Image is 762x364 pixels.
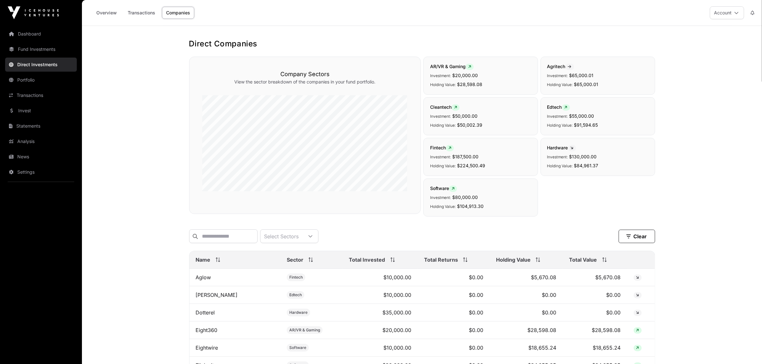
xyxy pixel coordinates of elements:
a: Analysis [5,134,77,148]
a: Eight360 [196,327,218,333]
td: $18,655.24 [563,339,627,357]
span: $50,002.39 [457,122,482,128]
span: Hardware [289,310,308,315]
a: Eightwire [196,344,218,351]
td: $0.00 [490,286,563,304]
td: $35,000.00 [343,304,418,321]
td: $5,670.08 [490,269,563,286]
a: Direct Investments [5,58,77,72]
td: $10,000.00 [343,339,418,357]
td: $0.00 [418,286,490,304]
iframe: Chat Widget [730,333,762,364]
div: Select Sectors [261,230,303,243]
span: AR/VR & Gaming [430,63,531,70]
span: Sector [287,256,303,264]
span: $84,961.37 [574,163,598,168]
span: $20,000.00 [452,73,478,78]
span: $224,500.49 [457,163,485,168]
span: Investment: [430,114,451,119]
span: Holding Value: [547,123,573,128]
a: Aglow [196,274,211,281]
span: Cleantech [430,104,531,111]
span: $65,000.01 [574,82,598,87]
span: Investment: [430,154,451,159]
td: $28,598.08 [563,321,627,339]
a: Transactions [5,88,77,102]
span: $28,598.08 [457,82,482,87]
td: $0.00 [563,286,627,304]
td: $5,670.08 [563,269,627,286]
span: Total Invested [349,256,385,264]
span: $104,913.30 [457,203,484,209]
a: Settings [5,165,77,179]
span: Fintech [289,275,303,280]
button: Clear [619,230,655,243]
a: Invest [5,104,77,118]
span: $130,000.00 [569,154,597,159]
span: Fintech [430,145,531,151]
a: Overview [92,7,121,19]
span: Investment: [547,114,568,119]
span: Holding Value: [547,82,573,87]
p: View the sector breakdown of the companies in your fund portfolio. [202,79,408,85]
span: Holding Value [496,256,531,264]
span: Investment: [430,195,451,200]
td: $28,598.08 [490,321,563,339]
span: Software [430,185,531,192]
td: $0.00 [418,339,490,357]
a: Portfolio [5,73,77,87]
span: $65,000.01 [569,73,594,78]
a: News [5,150,77,164]
span: Total Returns [424,256,458,264]
span: Hardware [547,145,648,151]
button: Account [710,6,744,19]
a: [PERSON_NAME] [196,292,238,298]
span: $187,500.00 [452,154,478,159]
a: Fund Investments [5,42,77,56]
span: Holding Value: [430,204,456,209]
span: Holding Value: [547,163,573,168]
span: Holding Value: [430,123,456,128]
a: Transactions [124,7,159,19]
img: Icehouse Ventures Logo [8,6,59,19]
span: AR/VR & Gaming [289,328,320,333]
span: $55,000.00 [569,113,594,119]
td: $20,000.00 [343,321,418,339]
span: Agritech [547,63,648,70]
span: Total Value [569,256,597,264]
h1: Direct Companies [189,39,655,49]
span: $91,594.65 [574,122,598,128]
a: Statements [5,119,77,133]
td: $0.00 [418,269,490,286]
span: Investment: [430,73,451,78]
span: Edtech [289,292,302,297]
span: Edtech [547,104,648,111]
td: $0.00 [490,304,563,321]
span: $50,000.00 [452,113,477,119]
span: Holding Value: [430,163,456,168]
span: Holding Value: [430,82,456,87]
td: $0.00 [418,321,490,339]
span: $80,000.00 [452,194,478,200]
span: Name [196,256,211,264]
span: Software [289,345,306,350]
td: $10,000.00 [343,286,418,304]
a: Dotterel [196,309,215,316]
span: Investment: [547,73,568,78]
td: $10,000.00 [343,269,418,286]
td: $18,655.24 [490,339,563,357]
td: $0.00 [418,304,490,321]
td: $0.00 [563,304,627,321]
h3: Company Sectors [202,70,408,79]
span: Investment: [547,154,568,159]
a: Companies [162,7,194,19]
a: Dashboard [5,27,77,41]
